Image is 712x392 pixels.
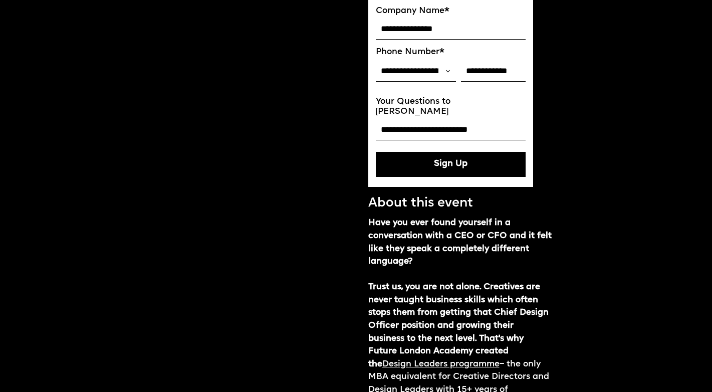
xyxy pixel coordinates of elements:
[376,152,526,177] button: Sign Up
[376,47,526,57] label: Phone Number
[368,195,534,212] p: About this event
[368,219,552,368] strong: Have you ever found yourself in a conversation with a CEO or CFO and it felt like they speak a co...
[376,97,526,117] label: Your Questions to [PERSON_NAME]
[382,360,500,368] a: Design Leaders programme
[376,6,526,16] label: Company Name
